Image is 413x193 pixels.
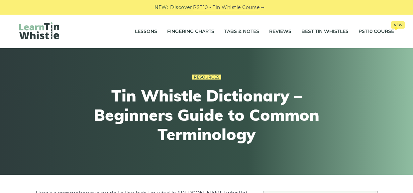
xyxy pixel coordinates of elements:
[135,23,157,40] a: Lessons
[359,23,394,40] a: PST10 CourseNew
[84,86,329,144] h1: Tin Whistle Dictionary – Beginners Guide to Common Terminology
[224,23,259,40] a: Tabs & Notes
[167,23,214,40] a: Fingering Charts
[269,23,291,40] a: Reviews
[391,21,405,29] span: New
[19,22,59,39] img: LearnTinWhistle.com
[192,75,221,80] a: Resources
[301,23,349,40] a: Best Tin Whistles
